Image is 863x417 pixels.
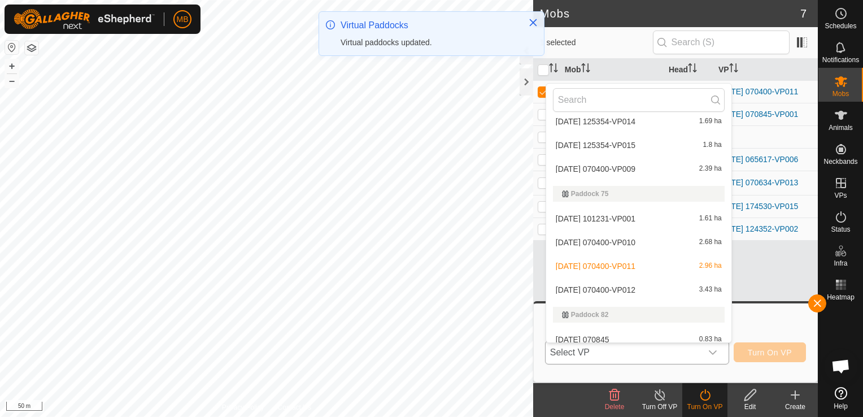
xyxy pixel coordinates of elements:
div: Create [773,402,818,412]
span: 1 selected [540,37,653,49]
div: Turn On VP [682,402,727,412]
h2: Mobs [540,7,800,20]
span: Help [834,403,848,410]
span: 2.96 ha [699,262,722,270]
a: [DATE] 124352-VP002 [718,224,798,233]
a: [DATE] 070400-VP011 [718,87,798,96]
span: Delete [605,403,625,411]
button: Turn On VP [734,342,806,362]
span: Select VP [546,341,701,364]
a: [DATE] 070634-VP013 [718,178,798,187]
span: 2.39 ha [699,165,722,173]
span: [DATE] 070400-VP011 [556,262,635,270]
span: 1.69 ha [699,118,722,125]
span: [DATE] 101231-VP001 [556,215,635,223]
span: 7 [800,5,807,22]
span: [DATE] 070400-VP012 [556,286,635,294]
span: 0.83 ha [699,336,722,344]
li: 2025-08-22 125354-VP015 [546,134,731,157]
span: [DATE] 070845 [556,336,609,344]
input: Search [553,88,725,112]
div: Paddock 82 [562,311,716,318]
span: Infra [834,260,847,267]
li: 2025-09-10 070845 [546,328,731,351]
li: 2025-09-02 070400-VP010 [546,231,731,254]
a: [DATE] 070845-VP001 [718,110,798,119]
span: [DATE] 125354-VP015 [556,141,635,149]
li: 2025-08-22 125354-VP014 [546,110,731,133]
span: Schedules [825,23,856,29]
span: [DATE] 125354-VP014 [556,118,635,125]
div: dropdown trigger [701,341,724,364]
button: Map Layers [25,41,38,55]
img: Gallagher Logo [14,9,155,29]
span: 1.61 ha [699,215,722,223]
button: – [5,74,19,88]
span: 3.43 ha [699,286,722,294]
button: Close [525,15,541,31]
div: Turn Off VP [637,402,682,412]
span: Mobs [833,90,849,97]
span: VPs [834,192,847,199]
button: + [5,59,19,73]
a: [DATE] 174530-VP015 [718,202,798,211]
span: Neckbands [823,158,857,165]
li: 2025-08-19 101231-VP001 [546,207,731,230]
span: 2.68 ha [699,238,722,246]
a: Help [818,383,863,414]
span: Animals [829,124,853,131]
div: Edit [727,402,773,412]
th: Head [664,59,714,81]
button: Reset Map [5,41,19,54]
p-sorticon: Activate to sort [729,65,738,74]
li: 2025-09-02 070400-VP012 [546,279,731,301]
span: [DATE] 070400-VP009 [556,165,635,173]
span: MB [177,14,189,25]
li: 2025-09-02 070400-VP009 [546,158,731,180]
th: Mob [560,59,664,81]
span: Turn On VP [748,348,792,357]
li: 2025-09-02 070400-VP011 [546,255,731,277]
a: Privacy Policy [222,402,264,412]
th: VP [714,59,818,81]
div: Virtual Paddocks [341,19,517,32]
span: Status [831,226,850,233]
span: Notifications [822,57,859,63]
p-sorticon: Activate to sort [688,65,697,74]
span: 1.8 ha [703,141,721,149]
span: [DATE] 070400-VP010 [556,238,635,246]
span: Heatmap [827,294,855,301]
a: Contact Us [278,402,311,412]
td: - [714,125,818,148]
div: Paddock 75 [562,190,716,197]
input: Search (S) [653,31,790,54]
a: [DATE] 065617-VP006 [718,155,798,164]
p-sorticon: Activate to sort [549,65,558,74]
div: Open chat [824,349,858,383]
p-sorticon: Activate to sort [581,65,590,74]
div: Virtual paddocks updated. [341,37,517,49]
